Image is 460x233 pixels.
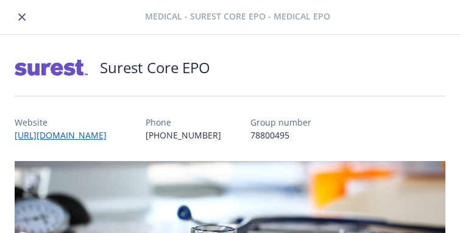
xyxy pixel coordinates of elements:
[15,129,116,141] a: [URL][DOMAIN_NAME]
[100,57,210,78] h2: Surest Core EPO
[146,129,221,142] p: [PHONE_NUMBER]
[15,10,29,24] a: close
[29,10,445,23] p: Medical - Surest Core EPO - Medical EPO
[250,129,311,142] p: 78800495
[15,116,116,129] p: Website
[15,49,88,86] img: Surest
[146,116,221,129] p: Phone
[250,116,311,129] p: Group number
